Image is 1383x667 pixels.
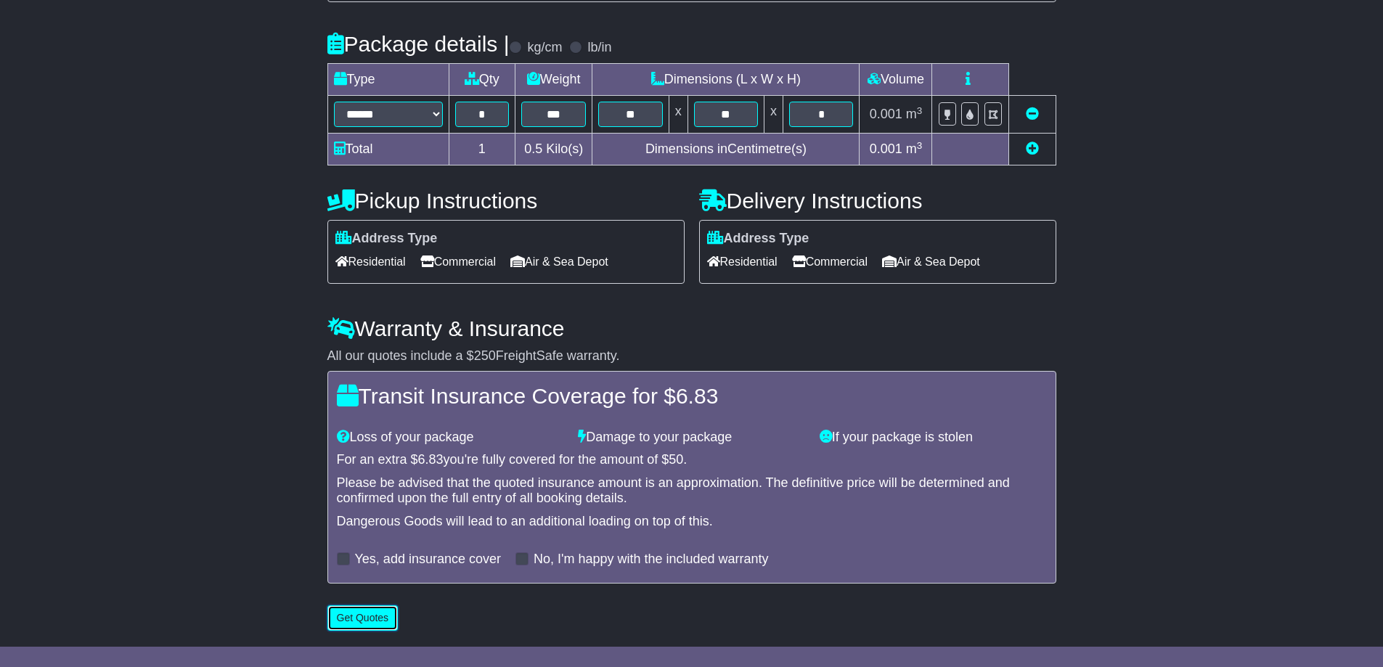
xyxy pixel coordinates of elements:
[764,96,783,134] td: x
[515,134,592,165] td: Kilo(s)
[699,189,1056,213] h4: Delivery Instructions
[335,231,438,247] label: Address Type
[335,250,406,273] span: Residential
[327,316,1056,340] h4: Warranty & Insurance
[449,64,515,96] td: Qty
[337,475,1047,507] div: Please be advised that the quoted insurance amount is an approximation. The definitive price will...
[534,552,769,568] label: No, I'm happy with the included warranty
[330,430,571,446] div: Loss of your package
[337,514,1047,530] div: Dangerous Goods will lead to an additional loading on top of this.
[327,134,449,165] td: Total
[707,231,809,247] label: Address Type
[527,40,562,56] label: kg/cm
[449,134,515,165] td: 1
[515,64,592,96] td: Weight
[906,142,923,156] span: m
[707,250,778,273] span: Residential
[860,64,932,96] td: Volume
[327,189,685,213] h4: Pickup Instructions
[510,250,608,273] span: Air & Sea Depot
[418,452,444,467] span: 6.83
[592,64,860,96] td: Dimensions (L x W x H)
[474,348,496,363] span: 250
[882,250,980,273] span: Air & Sea Depot
[1026,142,1039,156] a: Add new item
[669,452,683,467] span: 50
[870,142,902,156] span: 0.001
[812,430,1054,446] div: If your package is stolen
[337,452,1047,468] div: For an extra $ you're fully covered for the amount of $ .
[327,348,1056,364] div: All our quotes include a $ FreightSafe warranty.
[420,250,496,273] span: Commercial
[917,105,923,116] sup: 3
[1026,107,1039,121] a: Remove this item
[917,140,923,151] sup: 3
[327,605,399,631] button: Get Quotes
[669,96,688,134] td: x
[571,430,812,446] div: Damage to your package
[592,134,860,165] td: Dimensions in Centimetre(s)
[327,32,510,56] h4: Package details |
[355,552,501,568] label: Yes, add insurance cover
[337,384,1047,408] h4: Transit Insurance Coverage for $
[792,250,868,273] span: Commercial
[906,107,923,121] span: m
[327,64,449,96] td: Type
[870,107,902,121] span: 0.001
[676,384,718,408] span: 6.83
[524,142,542,156] span: 0.5
[587,40,611,56] label: lb/in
